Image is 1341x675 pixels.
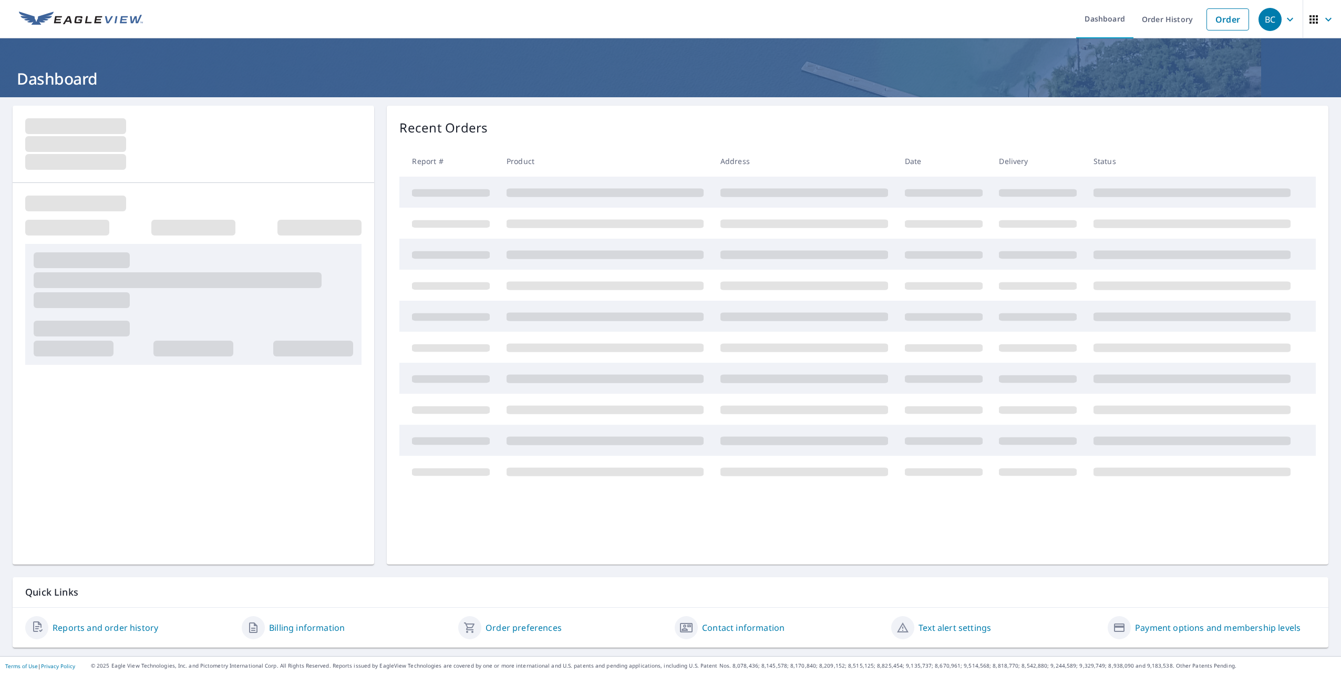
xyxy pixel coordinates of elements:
a: Contact information [702,621,785,634]
a: Billing information [269,621,345,634]
th: Status [1085,146,1299,177]
p: | [5,663,75,669]
div: BC [1259,8,1282,31]
th: Address [712,146,896,177]
th: Product [498,146,712,177]
p: © 2025 Eagle View Technologies, Inc. and Pictometry International Corp. All Rights Reserved. Repo... [91,662,1336,670]
p: Quick Links [25,586,1316,599]
img: EV Logo [19,12,143,27]
th: Report # [399,146,498,177]
th: Date [896,146,991,177]
th: Delivery [991,146,1085,177]
a: Privacy Policy [41,662,75,670]
a: Payment options and membership levels [1135,621,1301,634]
a: Order [1206,8,1249,30]
a: Terms of Use [5,662,38,670]
p: Recent Orders [399,118,488,137]
a: Text alert settings [919,621,991,634]
a: Reports and order history [53,621,158,634]
a: Order preferences [486,621,562,634]
h1: Dashboard [13,68,1328,89]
